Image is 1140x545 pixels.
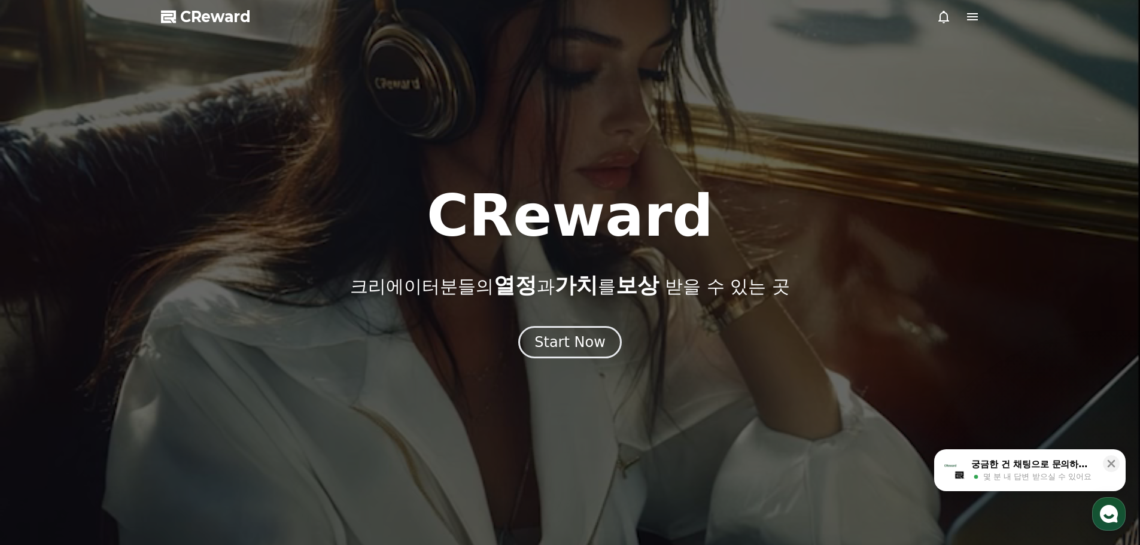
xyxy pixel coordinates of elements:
span: 열정 [494,273,537,297]
p: 크리에이터분들의 과 를 받을 수 있는 곳 [350,273,789,297]
a: CReward [161,7,251,26]
span: CReward [180,7,251,26]
span: 보상 [616,273,659,297]
h1: CReward [427,187,713,245]
a: Start Now [518,338,622,349]
button: Start Now [518,326,622,358]
div: Start Now [534,333,606,352]
span: 가치 [555,273,598,297]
